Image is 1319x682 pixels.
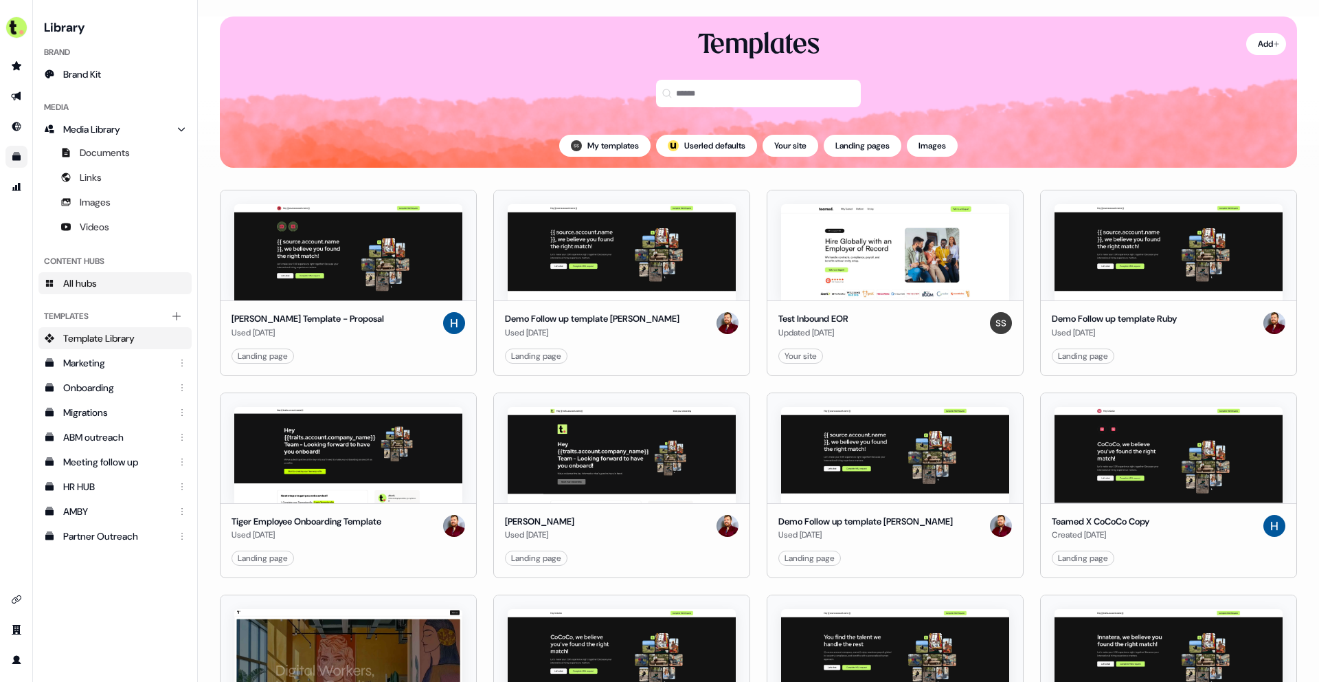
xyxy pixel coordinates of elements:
[63,356,170,370] div: Marketing
[505,528,574,542] div: Used [DATE]
[38,377,192,399] a: Onboarding
[493,393,750,579] button: Cooper Parry[PERSON_NAME]Used [DATE]EerikLanding page
[1263,312,1285,334] img: Eerik
[907,135,958,157] button: Images
[38,118,192,140] a: Media Library
[1040,190,1297,376] button: Demo Follow up template RubyDemo Follow up template RubyUsed [DATE]EerikLanding page
[767,393,1024,579] button: Demo Follow up template HarryDemo Follow up template [PERSON_NAME]Used [DATE]EerikLanding page
[778,528,953,542] div: Used [DATE]
[778,515,953,529] div: Demo Follow up template [PERSON_NAME]
[1052,515,1149,529] div: Teamed X CoCoCo Copy
[1263,515,1285,537] img: Harry
[5,115,27,137] a: Go to Inbound
[63,331,135,345] span: Template Library
[1052,528,1149,542] div: Created [DATE]
[38,426,192,448] a: ABM outreach
[63,122,120,136] span: Media Library
[990,515,1012,537] img: Eerik
[443,515,465,537] img: Eerik
[38,16,192,36] h3: Library
[38,41,192,63] div: Brand
[220,190,477,376] button: Harry Template - Proposal[PERSON_NAME] Template - ProposalUsed [DATE]HarryLanding page
[505,326,679,340] div: Used [DATE]
[38,250,192,272] div: Content Hubs
[232,515,381,529] div: Tiger Employee Onboarding Template
[505,515,574,529] div: [PERSON_NAME]
[63,430,170,444] div: ABM outreach
[63,276,97,290] span: All hubs
[5,619,27,641] a: Go to team
[1040,393,1297,579] button: Teamed X CoCoCo CopyTeamed X CoCoCo CopyCreated [DATE]HarryLanding page
[38,63,192,85] a: Brand Kit
[824,135,901,157] button: Landing pages
[767,190,1024,376] button: Test Inbound EOR Test Inbound EORUpdated [DATE]SteenYour site
[1055,407,1283,503] img: Teamed X CoCoCo Copy
[508,407,736,503] img: Cooper Parry
[232,312,384,326] div: [PERSON_NAME] Template - Proposal
[1055,204,1283,300] img: Demo Follow up template Ruby
[80,195,111,209] span: Images
[1058,349,1108,363] div: Landing page
[63,406,170,419] div: Migrations
[1052,326,1177,340] div: Used [DATE]
[63,455,170,469] div: Meeting follow up
[63,480,170,494] div: HR HUB
[1058,551,1108,565] div: Landing page
[5,85,27,107] a: Go to outbound experience
[778,312,848,326] div: Test Inbound EOR
[38,476,192,498] a: HR HUB
[238,349,288,363] div: Landing page
[443,312,465,334] img: Harry
[38,352,192,374] a: Marketing
[5,649,27,671] a: Go to profile
[220,393,477,579] button: Tiger Employee Onboarding TemplateTiger Employee Onboarding TemplateUsed [DATE]EerikLanding page
[5,146,27,168] a: Go to templates
[559,135,651,157] button: My templates
[38,451,192,473] a: Meeting follow up
[234,407,462,503] img: Tiger Employee Onboarding Template
[1052,312,1177,326] div: Demo Follow up template Ruby
[571,140,582,151] img: Steen
[717,515,739,537] img: Eerik
[63,67,101,81] span: Brand Kit
[505,312,679,326] div: Demo Follow up template [PERSON_NAME]
[38,142,192,164] a: Documents
[781,407,1009,503] img: Demo Follow up template Harry
[234,204,462,300] img: Harry Template - Proposal
[38,305,192,327] div: Templates
[785,551,835,565] div: Landing page
[38,525,192,547] a: Partner Outreach
[38,191,192,213] a: Images
[63,529,170,543] div: Partner Outreach
[668,140,679,151] div: ;
[5,588,27,610] a: Go to integrations
[990,312,1012,334] img: Steen
[38,327,192,349] a: Template Library
[38,166,192,188] a: Links
[511,349,561,363] div: Landing page
[80,170,102,184] span: Links
[80,220,109,234] span: Videos
[698,27,820,63] div: Templates
[38,216,192,238] a: Videos
[5,55,27,77] a: Go to prospects
[656,135,757,157] button: userled logo;Userled defaults
[38,500,192,522] a: AMBY
[493,190,750,376] button: Demo Follow up template MollieDemo Follow up template [PERSON_NAME]Used [DATE]EerikLanding page
[778,326,848,340] div: Updated [DATE]
[63,505,170,518] div: AMBY
[785,349,817,363] div: Your site
[63,381,170,395] div: Onboarding
[238,551,288,565] div: Landing page
[508,204,736,300] img: Demo Follow up template Mollie
[763,135,818,157] button: Your site
[668,140,679,151] img: userled logo
[232,528,381,542] div: Used [DATE]
[1246,33,1286,55] button: Add
[38,96,192,118] div: Media
[232,326,384,340] div: Used [DATE]
[80,146,130,159] span: Documents
[717,312,739,334] img: Eerik
[781,204,1009,300] img: Test Inbound EOR
[511,551,561,565] div: Landing page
